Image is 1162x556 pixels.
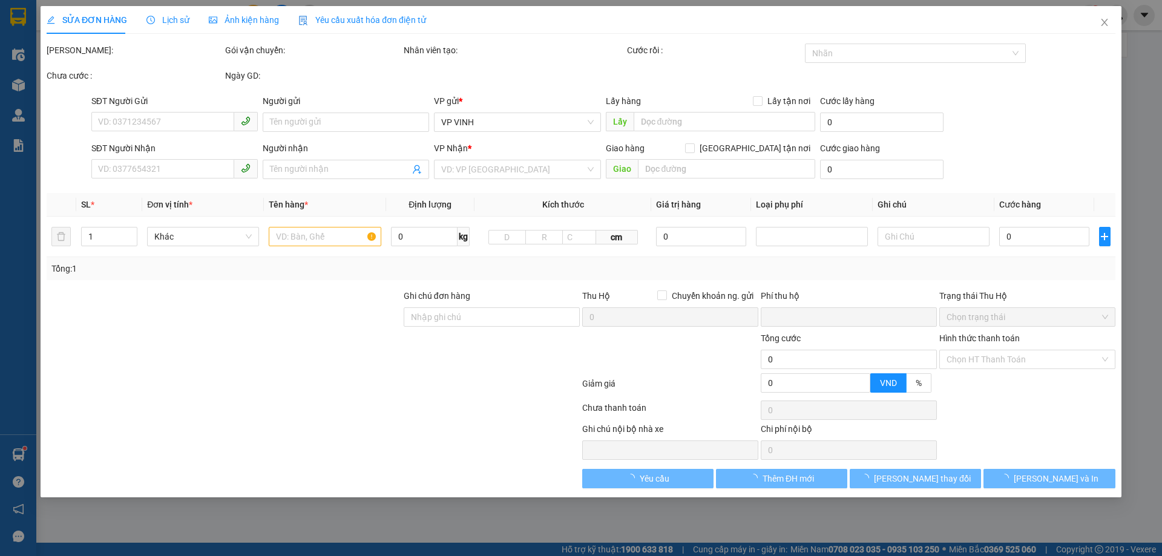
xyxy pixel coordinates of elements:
[581,377,760,398] div: Giảm giá
[939,333,1020,343] label: Hình thức thanh toán
[627,44,803,57] div: Cước rồi :
[404,44,625,57] div: Nhân viên tạo:
[820,160,944,179] input: Cước giao hàng
[263,94,429,108] div: Người gửi
[873,193,994,217] th: Ghi chú
[984,469,1115,488] button: [PERSON_NAME] và In
[51,227,71,246] button: delete
[525,230,563,244] input: R
[638,159,815,178] input: Dọc đường
[1088,6,1121,40] button: Close
[606,159,638,178] span: Giao
[542,200,584,209] span: Kích thước
[820,96,875,106] label: Cước lấy hàng
[880,378,897,388] span: VND
[148,200,193,209] span: Đơn vị tính
[298,16,308,25] img: icon
[582,422,758,440] div: Ghi chú nội bộ nhà xe
[1000,200,1042,209] span: Cước hàng
[91,142,258,155] div: SĐT Người Nhận
[409,200,451,209] span: Định lượng
[1099,227,1111,246] button: plus
[582,291,610,301] span: Thu Hộ
[874,472,971,485] span: [PERSON_NAME] thay đổi
[442,113,594,131] span: VP VINH
[209,16,217,24] span: picture
[241,116,251,126] span: phone
[916,378,922,388] span: %
[155,227,252,246] span: Khác
[763,472,814,485] span: Thêm ĐH mới
[850,469,981,488] button: [PERSON_NAME] thay đổi
[878,227,990,246] input: Ghi Chú
[582,469,714,488] button: Yêu cầu
[939,289,1115,303] div: Trạng thái Thu Hộ
[209,15,279,25] span: Ảnh kiện hàng
[225,44,401,57] div: Gói vận chuyển:
[667,289,758,303] span: Chuyển khoản ng. gửi
[640,472,669,485] span: Yêu cầu
[1014,472,1098,485] span: [PERSON_NAME] và In
[626,474,640,482] span: loading
[751,193,873,217] th: Loại phụ phí
[606,143,645,153] span: Giao hàng
[761,422,937,440] div: Chi phí nội bộ
[47,69,223,82] div: Chưa cước :
[1100,18,1109,27] span: close
[820,143,880,153] label: Cước giao hàng
[263,142,429,155] div: Người nhận
[695,142,815,155] span: [GEOGRAPHIC_DATA] tận nơi
[596,230,637,244] span: cm
[404,291,470,301] label: Ghi chú đơn hàng
[404,307,580,327] input: Ghi chú đơn hàng
[91,94,258,108] div: SĐT Người Gửi
[634,112,815,131] input: Dọc đường
[146,15,189,25] span: Lịch sử
[435,143,468,153] span: VP Nhận
[761,333,801,343] span: Tổng cước
[298,15,426,25] span: Yêu cầu xuất hóa đơn điện tử
[657,200,701,209] span: Giá trị hàng
[761,289,937,307] div: Phí thu hộ
[606,112,634,131] span: Lấy
[47,15,127,25] span: SỬA ĐƠN HÀNG
[413,165,422,174] span: user-add
[581,401,760,422] div: Chưa thanh toán
[1000,474,1014,482] span: loading
[716,469,847,488] button: Thêm ĐH mới
[146,16,155,24] span: clock-circle
[435,94,601,108] div: VP gửi
[81,200,91,209] span: SL
[225,69,401,82] div: Ngày GD:
[763,94,815,108] span: Lấy tận nơi
[749,474,763,482] span: loading
[861,474,874,482] span: loading
[47,16,55,24] span: edit
[269,227,381,246] input: VD: Bàn, Ghế
[458,227,470,246] span: kg
[47,44,223,57] div: [PERSON_NAME]:
[1100,232,1110,241] span: plus
[51,262,448,275] div: Tổng: 1
[241,163,251,173] span: phone
[269,200,309,209] span: Tên hàng
[820,113,944,132] input: Cước lấy hàng
[606,96,641,106] span: Lấy hàng
[947,308,1108,326] span: Chọn trạng thái
[562,230,596,244] input: C
[488,230,526,244] input: D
